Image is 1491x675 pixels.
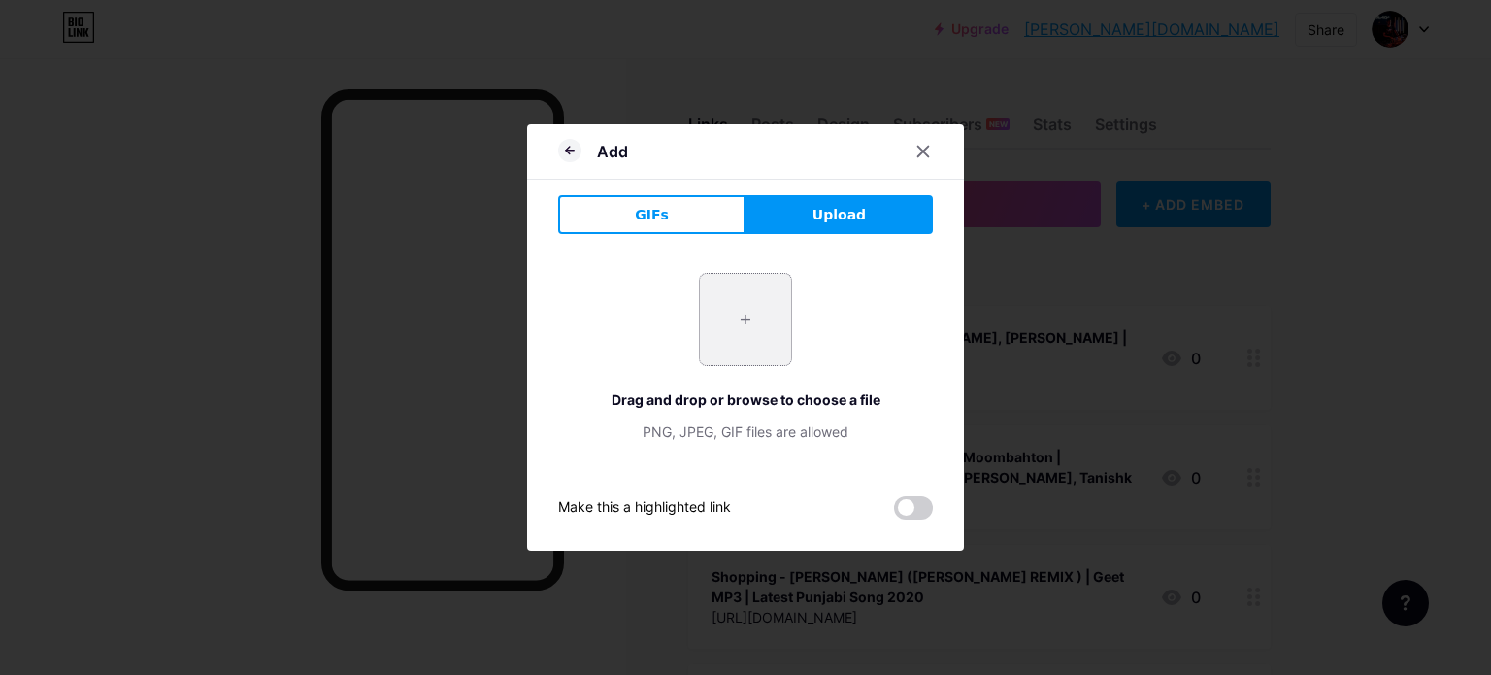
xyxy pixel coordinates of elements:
button: Upload [745,195,933,234]
span: GIFs [635,205,669,225]
button: GIFs [558,195,745,234]
span: Upload [812,205,866,225]
div: Make this a highlighted link [558,496,731,520]
div: Add [597,140,628,163]
div: Drag and drop or browse to choose a file [558,389,933,410]
div: PNG, JPEG, GIF files are allowed [558,422,933,442]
